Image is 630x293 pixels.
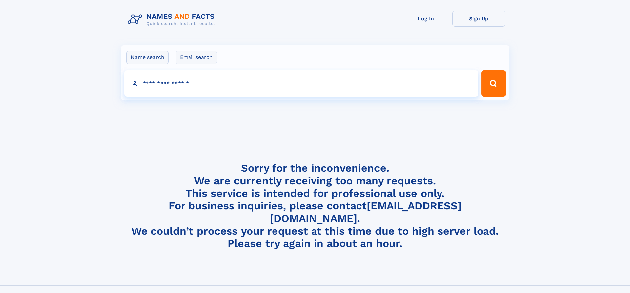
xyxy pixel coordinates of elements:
[125,11,220,28] img: Logo Names and Facts
[270,200,462,225] a: [EMAIL_ADDRESS][DOMAIN_NAME]
[126,51,169,64] label: Name search
[399,11,452,27] a: Log In
[176,51,217,64] label: Email search
[124,70,479,97] input: search input
[125,162,505,250] h4: Sorry for the inconvenience. We are currently receiving too many requests. This service is intend...
[452,11,505,27] a: Sign Up
[481,70,506,97] button: Search Button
